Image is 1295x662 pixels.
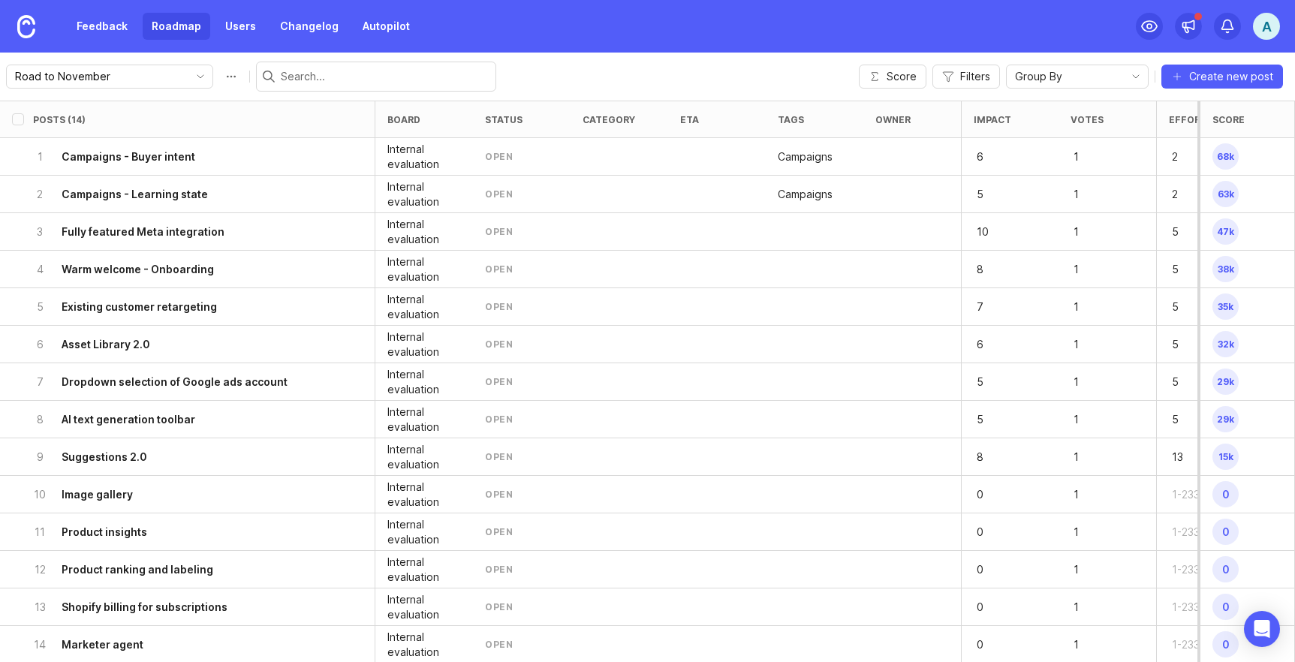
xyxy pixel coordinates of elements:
p: 7 [974,296,1020,317]
span: 15k [1212,444,1239,470]
p: 6 [974,334,1020,355]
p: Internal evaluation [387,555,461,585]
p: 1 [33,149,47,164]
img: Canny Home [17,15,35,38]
h6: Product ranking and labeling [62,562,213,577]
p: 1 [1071,559,1117,580]
h6: Campaigns - Learning state [62,187,208,202]
h6: Product insights [62,525,147,540]
p: 5 [974,184,1020,205]
p: 1-233 [1169,559,1215,580]
p: 1 [1071,634,1117,655]
span: 47k [1212,218,1239,245]
p: 6 [974,146,1020,167]
div: Internal evaluation [387,517,461,547]
div: open [485,225,513,238]
div: Internal evaluation [387,254,461,284]
p: 1 [1071,447,1117,468]
button: 8AI text generation toolbar [33,401,333,438]
div: eta [680,114,699,125]
span: Score [887,69,917,84]
p: Internal evaluation [387,329,461,360]
p: 5 [974,372,1020,393]
div: open [485,188,513,200]
p: 1 [1071,409,1117,430]
input: Search... [281,68,489,85]
p: 0 [974,522,1020,543]
div: open [485,638,513,651]
div: board [387,114,420,125]
div: toggle menu [1006,65,1149,89]
h6: Existing customer retargeting [62,299,217,314]
h6: Suggestions 2.0 [62,450,147,465]
button: 10Image gallery [33,476,333,513]
div: open [485,375,513,388]
button: 5Existing customer retargeting [33,288,333,325]
span: 68k [1212,143,1239,170]
p: 1 [1071,334,1117,355]
div: open [485,450,513,463]
h6: Marketer agent [62,637,143,652]
div: tags [778,114,804,125]
p: 1-233 [1169,522,1215,543]
p: 5 [974,409,1020,430]
div: toggle menu [6,65,213,89]
button: A [1253,13,1280,40]
p: 1 [1071,372,1117,393]
p: 1 [1071,296,1117,317]
p: Campaigns [778,149,833,164]
p: 5 [33,299,47,314]
p: 1 [1071,221,1117,242]
p: Internal evaluation [387,142,461,172]
p: 1-233 [1169,634,1215,655]
svg: toggle icon [1124,71,1148,83]
span: 29k [1212,369,1239,395]
p: Internal evaluation [387,217,461,247]
p: 10 [974,221,1020,242]
p: 1 [1071,522,1117,543]
div: open [485,150,513,163]
svg: toggle icon [188,71,212,83]
p: 1-233 [1169,484,1215,505]
p: 1 [1071,184,1117,205]
p: Internal evaluation [387,292,461,322]
span: 0 [1212,631,1239,657]
div: open [485,263,513,275]
p: 7 [33,375,47,390]
input: Road to November [15,68,181,85]
p: 5 [1169,334,1215,355]
div: category [583,114,635,125]
div: Effort [1169,114,1207,125]
p: 11 [33,525,47,540]
div: Votes [1071,114,1104,125]
span: 0 [1212,519,1239,545]
a: Users [216,13,265,40]
div: Internal evaluation [387,592,461,622]
p: Internal evaluation [387,179,461,209]
p: Internal evaluation [387,405,461,435]
p: 0 [974,634,1020,655]
p: 5 [1169,372,1215,393]
p: Internal evaluation [387,630,461,660]
p: Internal evaluation [387,442,461,472]
a: Autopilot [354,13,419,40]
div: open [485,488,513,501]
span: 0 [1212,481,1239,507]
div: Internal evaluation [387,367,461,397]
div: status [485,114,523,125]
span: 32k [1212,331,1239,357]
a: Changelog [271,13,348,40]
p: 1 [1071,597,1117,618]
p: 8 [974,259,1020,280]
p: 8 [974,447,1020,468]
div: open [485,525,513,538]
div: owner [875,114,911,125]
p: 0 [974,597,1020,618]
